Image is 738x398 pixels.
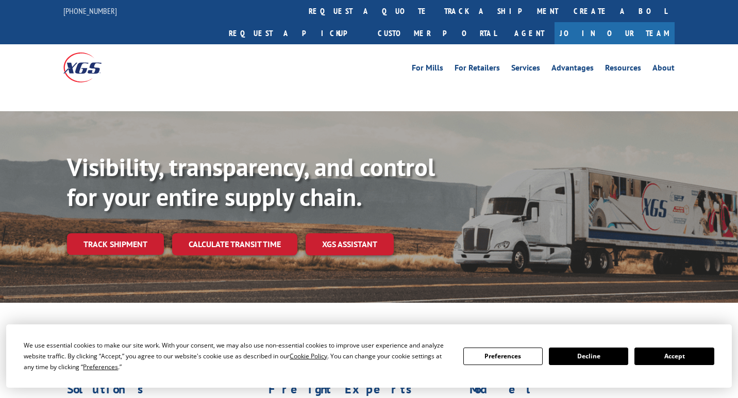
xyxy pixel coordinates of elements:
a: XGS ASSISTANT [306,233,394,255]
div: Cookie Consent Prompt [6,324,732,388]
a: For Retailers [455,64,500,75]
a: Track shipment [67,233,164,255]
a: Resources [605,64,641,75]
a: Advantages [551,64,594,75]
a: Calculate transit time [172,233,297,255]
a: Request a pickup [221,22,370,44]
a: Agent [504,22,555,44]
button: Preferences [463,348,543,365]
a: Customer Portal [370,22,504,44]
b: Visibility, transparency, and control for your entire supply chain. [67,151,435,213]
a: For Mills [412,64,443,75]
button: Decline [549,348,628,365]
span: Preferences [83,362,118,371]
a: Join Our Team [555,22,675,44]
a: Services [511,64,540,75]
button: Accept [634,348,714,365]
div: We use essential cookies to make our site work. With your consent, we may also use non-essential ... [24,340,450,372]
span: Cookie Policy [290,352,327,360]
a: About [652,64,675,75]
a: [PHONE_NUMBER] [63,6,117,16]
